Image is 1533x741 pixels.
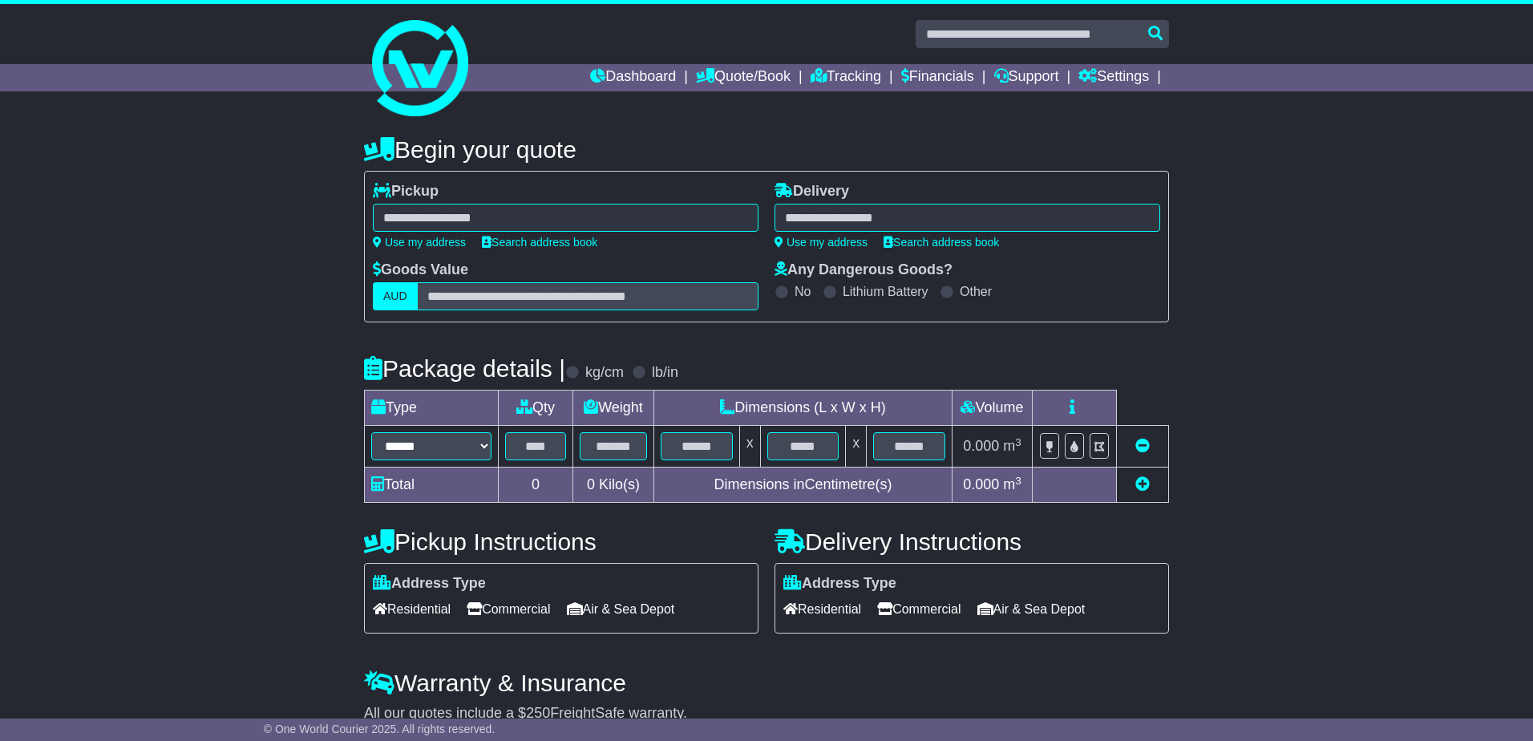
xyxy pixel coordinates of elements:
span: Residential [373,597,451,622]
a: Financials [901,64,974,91]
a: Use my address [373,236,466,249]
a: Tracking [811,64,881,91]
h4: Pickup Instructions [364,528,758,555]
span: Residential [783,597,861,622]
span: 0 [587,476,595,492]
td: Type [365,391,499,426]
td: Qty [499,391,573,426]
span: 0.000 [963,476,999,492]
h4: Delivery Instructions [775,528,1169,555]
td: x [739,426,760,468]
span: m [1003,438,1021,454]
td: x [846,426,867,468]
h4: Warranty & Insurance [364,670,1169,696]
a: Dashboard [590,64,676,91]
span: Air & Sea Depot [567,597,675,622]
span: m [1003,476,1021,492]
sup: 3 [1015,475,1021,487]
td: Total [365,468,499,503]
label: Address Type [373,575,486,593]
td: Kilo(s) [573,468,654,503]
label: Goods Value [373,261,468,279]
label: Address Type [783,575,896,593]
span: 250 [526,705,550,721]
a: Search address book [482,236,597,249]
td: Dimensions in Centimetre(s) [653,468,952,503]
a: Remove this item [1135,438,1150,454]
a: Add new item [1135,476,1150,492]
label: AUD [373,282,418,310]
sup: 3 [1015,436,1021,448]
label: Lithium Battery [843,284,928,299]
label: Delivery [775,183,849,200]
span: Commercial [877,597,961,622]
td: Dimensions (L x W x H) [653,391,952,426]
label: Other [960,284,992,299]
a: Quote/Book [696,64,791,91]
span: Commercial [467,597,550,622]
td: Weight [573,391,654,426]
span: 0.000 [963,438,999,454]
a: Settings [1078,64,1149,91]
label: Pickup [373,183,439,200]
label: lb/in [652,364,678,382]
a: Search address book [884,236,999,249]
a: Support [994,64,1059,91]
label: kg/cm [585,364,624,382]
td: Volume [952,391,1032,426]
span: Air & Sea Depot [977,597,1086,622]
a: Use my address [775,236,868,249]
h4: Begin your quote [364,136,1169,163]
span: © One World Courier 2025. All rights reserved. [264,723,495,735]
label: No [795,284,811,299]
td: 0 [499,468,573,503]
label: Any Dangerous Goods? [775,261,953,279]
h4: Package details | [364,355,565,382]
div: All our quotes include a $ FreightSafe warranty. [364,705,1169,723]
